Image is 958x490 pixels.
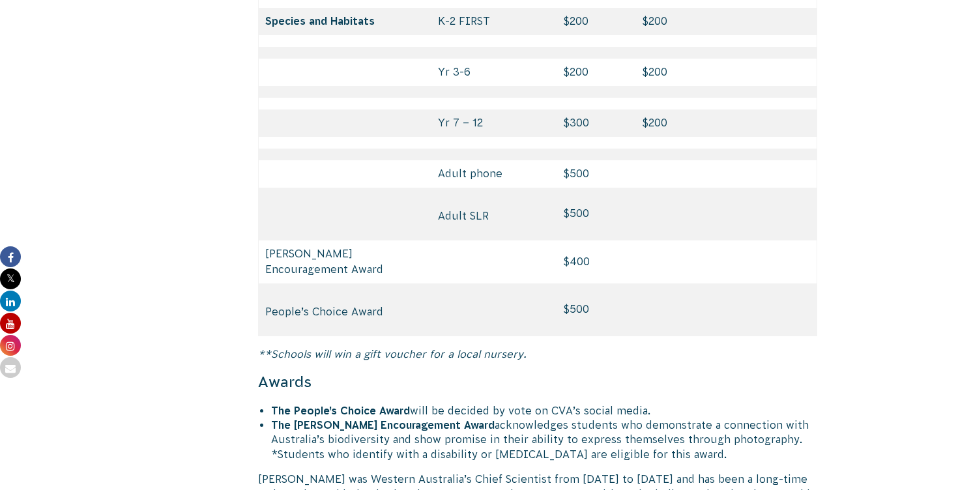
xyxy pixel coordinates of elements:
[636,8,817,35] td: $200
[271,418,817,461] li: acknowledges students who demonstrate a connection with Australia’s biodiversity and show promise...
[636,59,817,86] td: $200
[271,405,410,416] strong: The People’s Choice Award
[258,371,817,392] h4: Awards
[557,8,637,35] td: $200
[265,15,375,27] strong: Species and Habitats
[258,348,527,360] em: **Schools will win a gift voucher for a local nursery.
[557,283,637,336] td: $500
[636,109,817,137] td: $200
[431,59,557,86] td: Yr 3-6
[265,304,425,319] p: People’s Choice Award
[431,109,557,137] td: Yr 7 – 12
[557,240,637,283] td: $400
[431,160,557,188] td: Adult phone
[431,8,557,35] td: K-2 FIRST
[259,240,432,283] td: [PERSON_NAME] Encouragement Award
[271,403,817,418] li: will be decided by vote on CVA’s social media.
[271,419,495,431] strong: The [PERSON_NAME] Encouragement Award
[438,209,550,223] p: Adult SLR
[557,59,637,86] td: $200
[557,109,637,137] td: $300
[557,160,637,188] td: $500
[557,188,637,240] td: $500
